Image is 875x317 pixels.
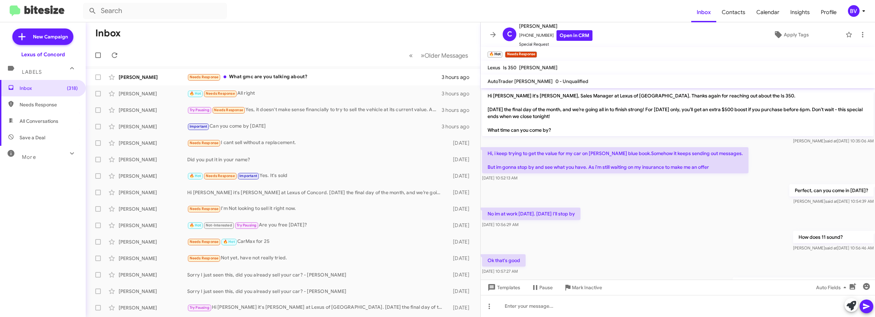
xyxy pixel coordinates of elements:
[187,90,442,97] div: All right
[793,138,874,143] span: [PERSON_NAME] [DATE] 10:35:06 AM
[119,173,187,179] div: [PERSON_NAME]
[507,29,512,40] span: C
[187,106,442,114] div: Yes, it doesn't make sense financially to try to sell the vehicle at its current value. And we we...
[825,138,837,143] span: said at
[22,69,42,75] span: Labels
[119,304,187,311] div: [PERSON_NAME]
[187,73,442,81] div: What gmc are you talking about?
[519,41,592,48] span: Special Request
[555,78,588,84] span: 0 - Unqualified
[119,74,187,81] div: [PERSON_NAME]
[442,90,475,97] div: 3 hours ago
[421,51,424,60] span: »
[95,28,121,39] h1: Inbox
[190,174,201,178] span: 🔥 Hot
[505,51,537,58] small: Needs Response
[190,75,219,79] span: Needs Response
[237,223,256,227] span: Try Pausing
[445,288,475,295] div: [DATE]
[119,156,187,163] div: [PERSON_NAME]
[751,2,785,22] a: Calendar
[187,254,445,262] div: Not yet, have not really tried.
[20,118,58,125] span: All Conversations
[519,22,592,30] span: [PERSON_NAME]
[119,107,187,114] div: [PERSON_NAME]
[119,189,187,196] div: [PERSON_NAME]
[785,2,815,22] span: Insights
[482,254,526,267] p: Ok that's good
[119,222,187,229] div: [PERSON_NAME]
[187,304,445,312] div: Hi [PERSON_NAME] it's [PERSON_NAME] at Lexus of [GEOGRAPHIC_DATA]. [DATE] the final day of the mo...
[187,172,445,180] div: Yes. It's sold
[526,281,558,294] button: Pause
[691,2,716,22] a: Inbox
[481,281,526,294] button: Templates
[67,85,78,92] span: (318)
[488,64,500,71] span: Lexus
[445,140,475,146] div: [DATE]
[206,223,232,227] span: Not-Interested
[445,238,475,245] div: [DATE]
[206,91,235,96] span: Needs Response
[740,28,842,41] button: Apply Tags
[190,256,219,260] span: Needs Response
[445,189,475,196] div: [DATE]
[119,140,187,146] div: [PERSON_NAME]
[190,223,201,227] span: 🔥 Hot
[482,175,517,180] span: [DATE] 10:52:13 AM
[848,5,860,17] div: BV
[405,48,417,62] button: Previous
[445,271,475,278] div: [DATE]
[187,288,445,295] div: Sorry I just seen this, did you already sell your car? - [PERSON_NAME]
[482,147,748,173] p: Hi, i keep trying to get the value for my car on [PERSON_NAME] blue book.Somehow it keeps sending...
[733,278,874,290] p: Perfect, when you arrive just ask for me - [PERSON_NAME]
[519,30,592,41] span: [PHONE_NUMBER]
[793,231,874,243] p: How does 11 sound?
[190,91,201,96] span: 🔥 Hot
[187,156,445,163] div: Did you put it in your name?
[119,206,187,212] div: [PERSON_NAME]
[187,221,445,229] div: Are you free [DATE]?
[187,205,445,213] div: I'm Not looking to sell it right now.
[442,107,475,114] div: 3 hours ago
[842,5,867,17] button: BV
[187,139,445,147] div: I cant sell without a replacement.
[409,51,413,60] span: «
[119,238,187,245] div: [PERSON_NAME]
[21,51,65,58] div: Lexus of Concord
[482,269,518,274] span: [DATE] 10:57:27 AM
[223,239,235,244] span: 🔥 Hot
[424,52,468,59] span: Older Messages
[825,199,837,204] span: said at
[716,2,751,22] a: Contacts
[793,199,874,204] span: [PERSON_NAME] [DATE] 10:54:39 AM
[417,48,472,62] button: Next
[187,238,445,246] div: CarMax for 25
[239,174,257,178] span: Important
[187,189,445,196] div: Hi [PERSON_NAME] it's [PERSON_NAME] at Lexus of Concord. [DATE] the final day of the month, and w...
[503,64,516,71] span: Is 350
[119,255,187,262] div: [PERSON_NAME]
[482,222,518,227] span: [DATE] 10:56:29 AM
[190,108,209,112] span: Try Pausing
[815,2,842,22] a: Profile
[187,271,445,278] div: Sorry I just seen this, did you already sell your car? - [PERSON_NAME]
[572,281,602,294] span: Mark Inactive
[22,154,36,160] span: More
[556,30,592,41] a: Open in CRM
[119,123,187,130] div: [PERSON_NAME]
[488,78,553,84] span: AutoTrader [PERSON_NAME]
[442,74,475,81] div: 3 hours ago
[789,184,874,197] p: Perfect, can you come in [DATE]?
[482,208,580,220] p: No im at work [DATE]. [DATE] I'll stop by
[405,48,472,62] nav: Page navigation example
[33,33,68,40] span: New Campaign
[784,28,809,41] span: Apply Tags
[445,222,475,229] div: [DATE]
[445,255,475,262] div: [DATE]
[488,51,502,58] small: 🔥 Hot
[519,64,558,71] span: [PERSON_NAME]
